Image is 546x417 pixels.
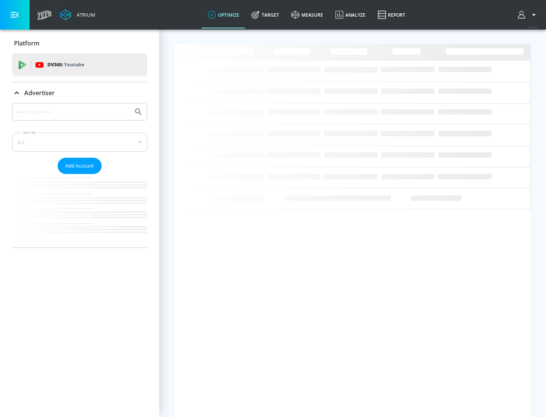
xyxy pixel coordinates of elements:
a: Report [372,1,411,28]
div: A-Z [12,133,147,152]
a: Atrium [60,9,95,20]
a: Target [245,1,285,28]
a: optimize [202,1,245,28]
a: Analyze [329,1,372,28]
p: DV360: [47,61,84,69]
a: measure [285,1,329,28]
p: Advertiser [24,89,55,97]
div: Atrium [74,11,95,18]
p: Youtube [64,61,84,69]
span: Add Account [65,161,94,170]
div: Advertiser [12,82,147,103]
div: Platform [12,33,147,54]
p: Platform [14,39,39,47]
span: v 4.28.0 [528,25,538,29]
label: Sort By [22,130,38,135]
nav: list of Advertiser [12,174,147,248]
input: Search by name [15,107,130,117]
div: DV360: Youtube [12,53,147,76]
button: Add Account [58,158,102,174]
div: Advertiser [12,103,147,248]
